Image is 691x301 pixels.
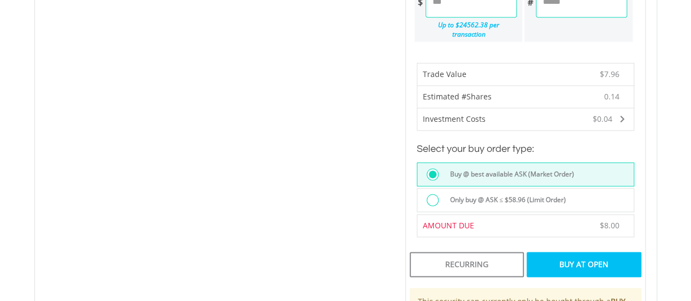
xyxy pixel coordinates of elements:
[423,69,466,79] span: Trade Value
[444,194,566,206] label: Only buy @ ASK ≤ $58.96 (Limit Order)
[527,252,641,277] div: Buy At Open
[423,91,492,102] span: Estimated #Shares
[423,220,474,231] span: AMOUNT DUE
[593,114,612,124] span: $0.04
[604,91,619,102] span: 0.14
[410,252,524,277] div: Recurring
[415,17,517,42] div: Up to $24562.38 per transaction
[600,220,619,231] span: $8.00
[423,114,486,124] span: Investment Costs
[600,69,619,79] span: $7.96
[417,141,634,157] h3: Select your buy order type:
[444,168,574,180] label: Buy @ best available ASK (Market Order)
